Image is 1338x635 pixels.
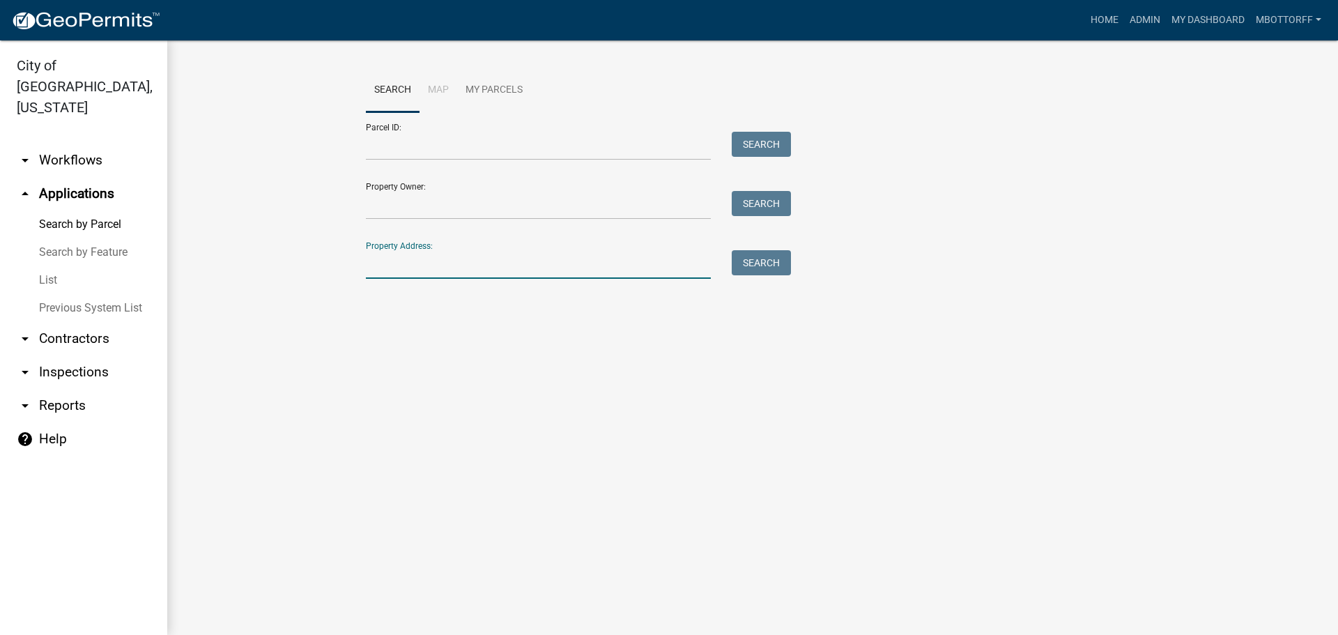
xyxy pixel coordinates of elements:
[17,185,33,202] i: arrow_drop_up
[17,152,33,169] i: arrow_drop_down
[732,132,791,157] button: Search
[17,330,33,347] i: arrow_drop_down
[732,191,791,216] button: Search
[457,68,531,113] a: My Parcels
[1166,7,1250,33] a: My Dashboard
[732,250,791,275] button: Search
[17,364,33,381] i: arrow_drop_down
[1124,7,1166,33] a: Admin
[1085,7,1124,33] a: Home
[17,397,33,414] i: arrow_drop_down
[366,68,420,113] a: Search
[1250,7,1327,33] a: Mbottorff
[17,431,33,447] i: help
